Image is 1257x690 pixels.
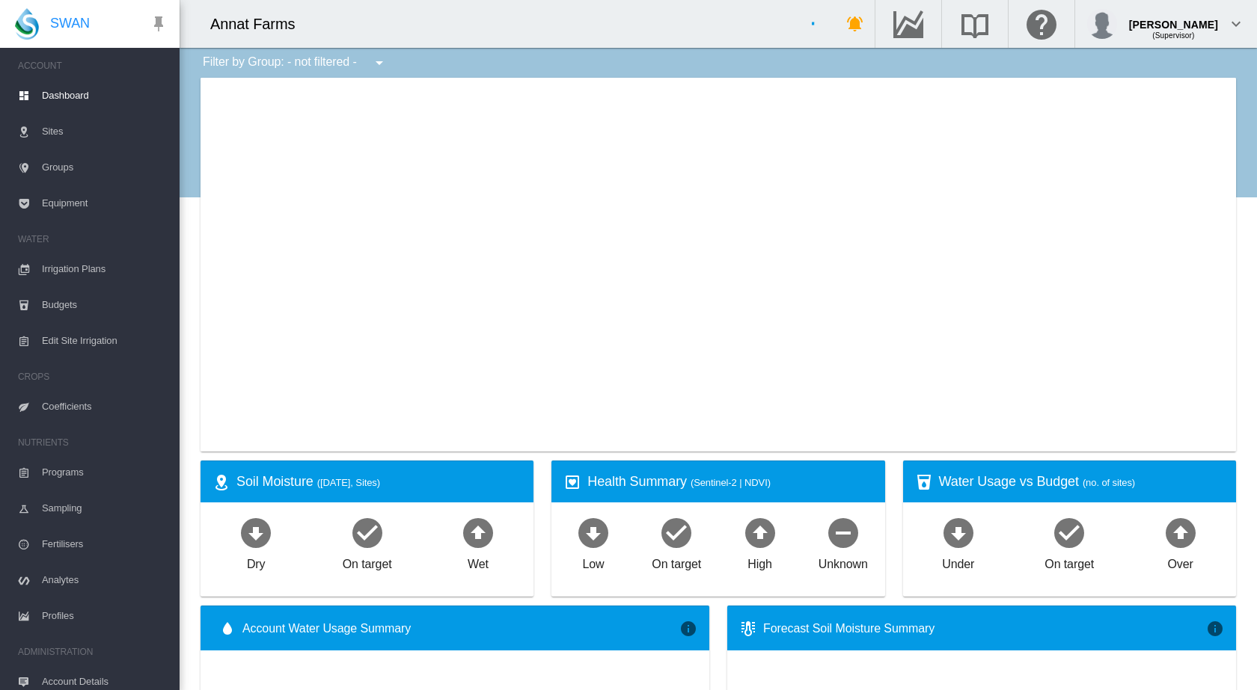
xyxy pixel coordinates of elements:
[468,550,489,573] div: Wet
[942,550,974,573] div: Under
[460,514,496,550] md-icon: icon-arrow-up-bold-circle
[18,227,168,251] span: WATER
[42,490,168,526] span: Sampling
[679,620,697,638] md-icon: icon-information
[42,251,168,287] span: Irrigation Plans
[587,472,872,491] div: Health Summary
[747,550,772,573] div: High
[840,9,870,39] button: icon-bell-ring
[247,550,266,573] div: Dry
[563,473,581,491] md-icon: icon-heart-box-outline
[652,550,701,573] div: On target
[819,550,868,573] div: Unknown
[846,15,864,33] md-icon: icon-bell-ring
[957,15,993,33] md-icon: Search the knowledge base
[236,472,522,491] div: Soil Moisture
[212,473,230,491] md-icon: icon-map-marker-radius
[1045,550,1094,573] div: On target
[939,472,1224,491] div: Water Usage vs Budget
[1206,620,1224,638] md-icon: icon-information
[658,514,694,550] md-icon: icon-checkbox-marked-circle
[18,431,168,455] span: NUTRIENTS
[18,54,168,78] span: ACCOUNT
[210,13,308,34] div: Annat Farms
[1051,514,1087,550] md-icon: icon-checkbox-marked-circle
[42,287,168,323] span: Budgets
[370,54,388,72] md-icon: icon-menu-down
[691,477,771,488] span: (Sentinel-2 | NDVI)
[890,15,926,33] md-icon: Go to the Data Hub
[349,514,385,550] md-icon: icon-checkbox-marked-circle
[18,365,168,389] span: CROPS
[582,550,604,573] div: Low
[915,473,933,491] md-icon: icon-cup-water
[42,562,168,598] span: Analytes
[42,598,168,634] span: Profiles
[238,514,274,550] md-icon: icon-arrow-down-bold-circle
[50,14,90,33] span: SWAN
[42,526,168,562] span: Fertilisers
[192,48,399,78] div: Filter by Group: - not filtered -
[1163,514,1199,550] md-icon: icon-arrow-up-bold-circle
[42,323,168,359] span: Edit Site Irrigation
[742,514,778,550] md-icon: icon-arrow-up-bold-circle
[343,550,392,573] div: On target
[42,389,168,425] span: Coefficients
[739,620,757,638] md-icon: icon-thermometer-lines
[364,48,394,78] button: icon-menu-down
[317,477,380,488] span: ([DATE], Sites)
[1129,11,1218,26] div: [PERSON_NAME]
[42,150,168,185] span: Groups
[575,514,611,550] md-icon: icon-arrow-down-bold-circle
[42,114,168,150] span: Sites
[15,8,39,40] img: SWAN-Landscape-Logo-Colour-drop.png
[825,514,861,550] md-icon: icon-minus-circle
[218,620,236,638] md-icon: icon-water
[150,15,168,33] md-icon: icon-pin
[42,78,168,114] span: Dashboard
[1083,477,1135,488] span: (no. of sites)
[1227,15,1245,33] md-icon: icon-chevron-down
[42,455,168,490] span: Programs
[941,514,976,550] md-icon: icon-arrow-down-bold-circle
[1087,9,1117,39] img: profile.jpg
[242,620,679,637] span: Account Water Usage Summary
[1167,550,1193,573] div: Over
[42,185,168,221] span: Equipment
[1152,31,1194,40] span: (Supervisor)
[18,640,168,664] span: ADMINISTRATION
[763,620,1206,637] div: Forecast Soil Moisture Summary
[1024,15,1059,33] md-icon: Click here for help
